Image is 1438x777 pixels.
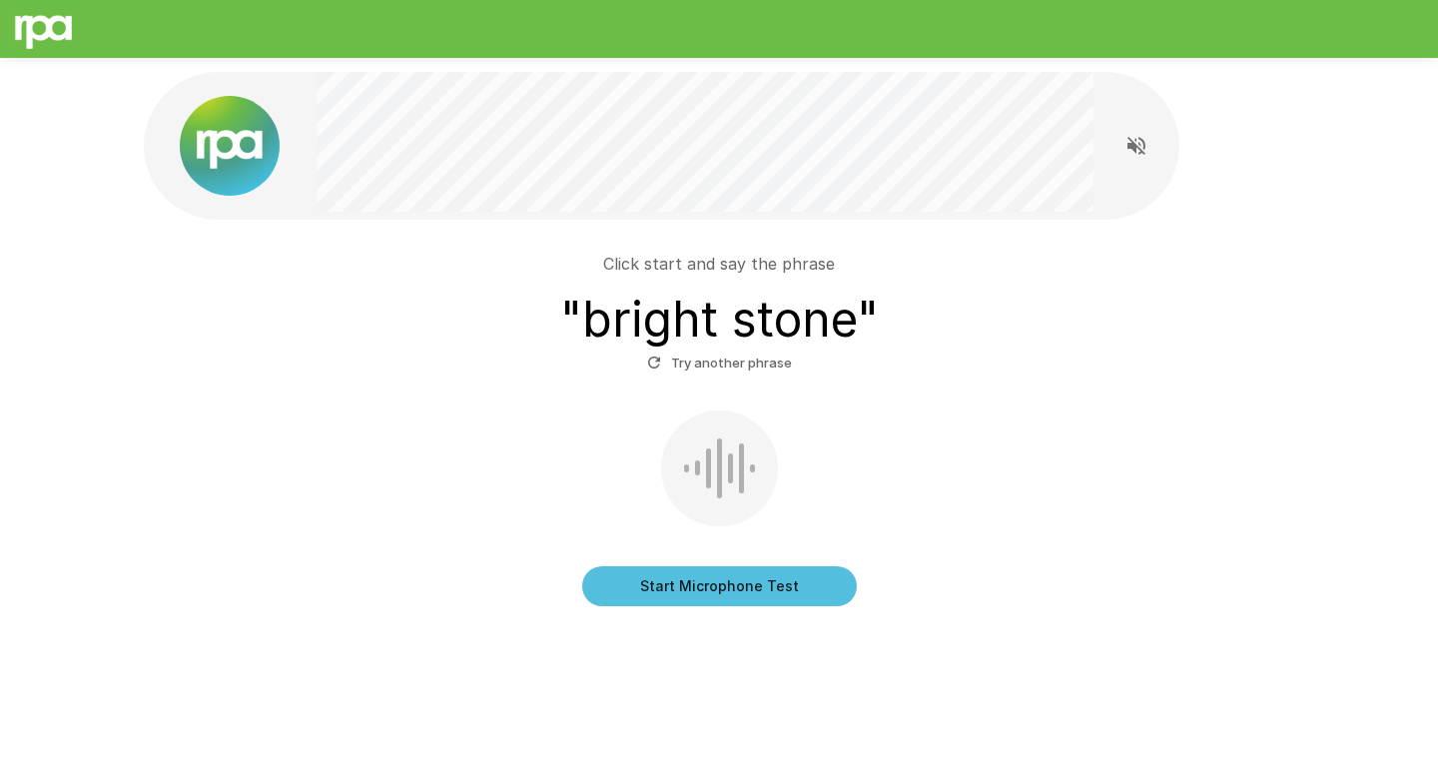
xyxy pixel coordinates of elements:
button: Read questions aloud [1116,126,1156,166]
p: Click start and say the phrase [603,252,835,276]
button: Try another phrase [642,348,797,379]
img: new%2520logo%2520(1).png [180,96,280,196]
button: Start Microphone Test [582,566,857,606]
h3: " bright stone " [560,292,879,348]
